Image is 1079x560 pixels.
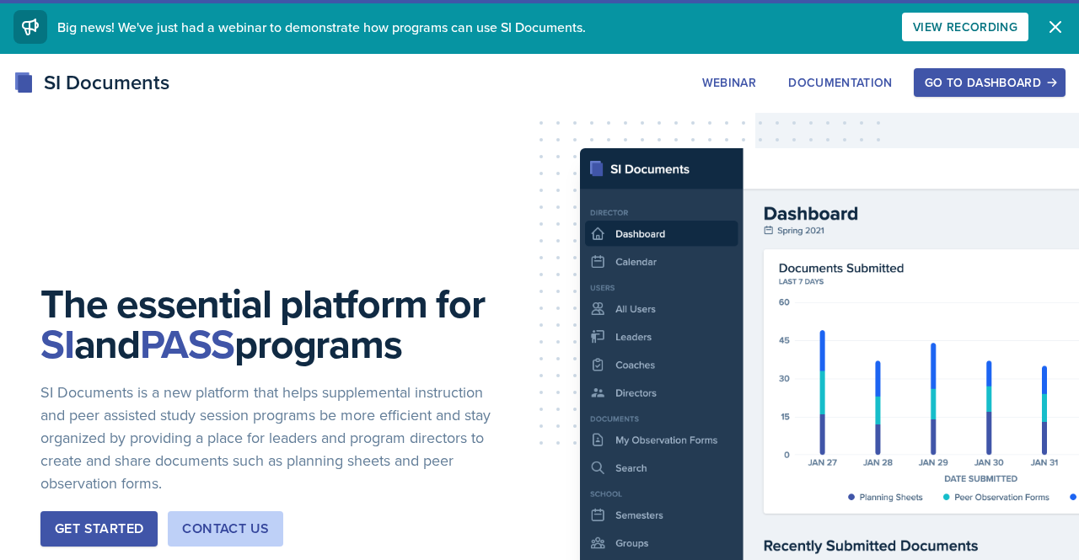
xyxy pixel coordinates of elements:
[925,76,1055,89] div: Go to Dashboard
[914,68,1066,97] button: Go to Dashboard
[182,519,269,539] div: Contact Us
[788,76,893,89] div: Documentation
[40,511,158,547] button: Get Started
[55,519,143,539] div: Get Started
[902,13,1028,41] button: View Recording
[13,67,169,98] div: SI Documents
[913,20,1017,34] div: View Recording
[57,18,586,36] span: Big news! We've just had a webinar to demonstrate how programs can use SI Documents.
[168,511,283,547] button: Contact Us
[777,68,904,97] button: Documentation
[691,68,767,97] button: Webinar
[702,76,756,89] div: Webinar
